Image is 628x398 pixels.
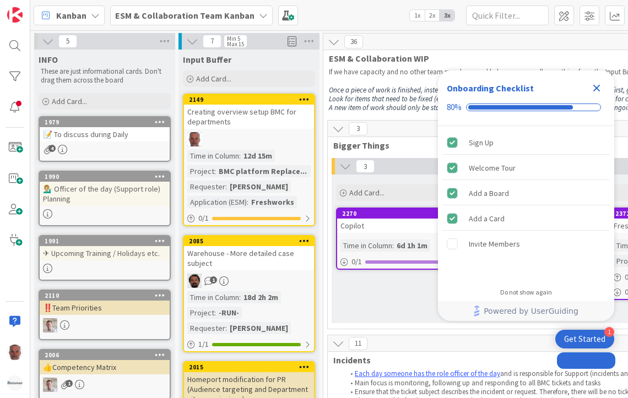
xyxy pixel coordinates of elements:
[337,209,467,233] div: 2270Copilot
[442,206,610,231] div: Add a Card is complete.
[184,132,314,146] div: HB
[189,96,314,103] div: 2149
[588,79,605,97] div: Close Checklist
[45,173,170,181] div: 1990
[337,255,467,269] div: 0/1
[45,351,170,359] div: 2006
[216,307,242,319] div: -RUN-
[225,181,227,193] span: :
[189,237,314,245] div: 2085
[56,9,86,22] span: Kanban
[469,187,509,200] div: Add a Board
[337,219,467,233] div: Copilot
[187,307,214,319] div: Project
[466,6,549,25] input: Quick Filter...
[39,54,58,65] span: INFO
[52,96,87,106] span: Add Card...
[469,237,520,250] div: Invite Members
[187,150,239,162] div: Time in Column
[210,276,217,283] span: 1
[40,117,170,127] div: 1979
[239,150,241,162] span: :
[40,236,170,246] div: 1991
[227,181,291,193] div: [PERSON_NAME]
[187,291,239,303] div: Time in Column
[438,301,614,321] div: Footer
[564,334,605,345] div: Get Started
[344,35,363,48] span: 36
[187,181,225,193] div: Requester
[7,345,23,360] img: HB
[45,292,170,299] div: 2110
[447,102,462,112] div: 80%
[40,236,170,260] div: 1991✈ Upcoming Training / Holidays etc.
[198,339,209,350] span: 1 / 1
[45,118,170,126] div: 1979
[184,211,314,225] div: 0/1
[40,291,170,301] div: 2110
[392,239,394,252] span: :
[184,236,314,246] div: 2085
[184,236,314,270] div: 2085Warehouse - More detailed case subject
[196,74,231,84] span: Add Card...
[442,130,610,155] div: Sign Up is complete.
[7,7,23,23] img: Visit kanbanzone.com
[438,126,614,281] div: Checklist items
[40,246,170,260] div: ✈ Upcoming Training / Holidays etc.
[442,156,610,180] div: Welcome Tour is complete.
[40,360,170,374] div: 👍Competency Matrix
[66,380,73,387] span: 1
[227,36,240,41] div: Min 5
[184,95,314,129] div: 2149Creating overview setup BMC for departments
[349,122,367,135] span: 3
[225,322,227,334] span: :
[7,375,23,391] img: avatar
[214,165,216,177] span: :
[184,274,314,288] div: AC
[241,150,275,162] div: 12d 15m
[227,322,291,334] div: [PERSON_NAME]
[58,35,77,48] span: 5
[43,318,57,332] img: Rd
[484,304,578,318] span: Powered by UserGuiding
[239,291,241,303] span: :
[337,209,467,219] div: 2270
[40,182,170,206] div: 💁🏼‍♂️ Officer of the day (Support role) Planning
[351,256,362,268] span: 0 / 1
[438,70,614,321] div: Checklist Container
[40,301,170,315] div: ‼️Team Priorities
[469,212,505,225] div: Add a Card
[184,95,314,105] div: 2149
[187,132,202,146] img: HB
[187,165,214,177] div: Project
[184,362,314,372] div: 2015
[183,54,231,65] span: Input Buffer
[227,41,244,47] div: Max 15
[48,145,56,152] span: 4
[187,196,247,208] div: Application (ESM)
[442,232,610,256] div: Invite Members is incomplete.
[40,350,170,360] div: 2006
[40,378,170,392] div: Rd
[248,196,297,208] div: Freshworks
[45,237,170,245] div: 1991
[216,165,310,177] div: BMC platform Replace...
[203,35,221,48] span: 7
[442,181,610,205] div: Add a Board is complete.
[189,363,314,371] div: 2015
[356,160,375,173] span: 3
[440,10,454,21] span: 3x
[500,288,552,297] div: Do not show again
[187,274,202,288] img: AC
[40,318,170,332] div: Rd
[447,81,534,95] div: Onboarding Checklist
[40,291,170,315] div: 2110‼️Team Priorities
[247,196,248,208] span: :
[40,350,170,374] div: 2006👍Competency Matrix
[604,327,614,337] div: 1
[410,10,425,21] span: 1x
[198,212,209,224] span: 0 / 1
[41,67,169,85] p: These are just informational cards. Don't drag them across the board
[40,117,170,141] div: 1979📝 To discuss during Daily
[214,307,216,319] span: :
